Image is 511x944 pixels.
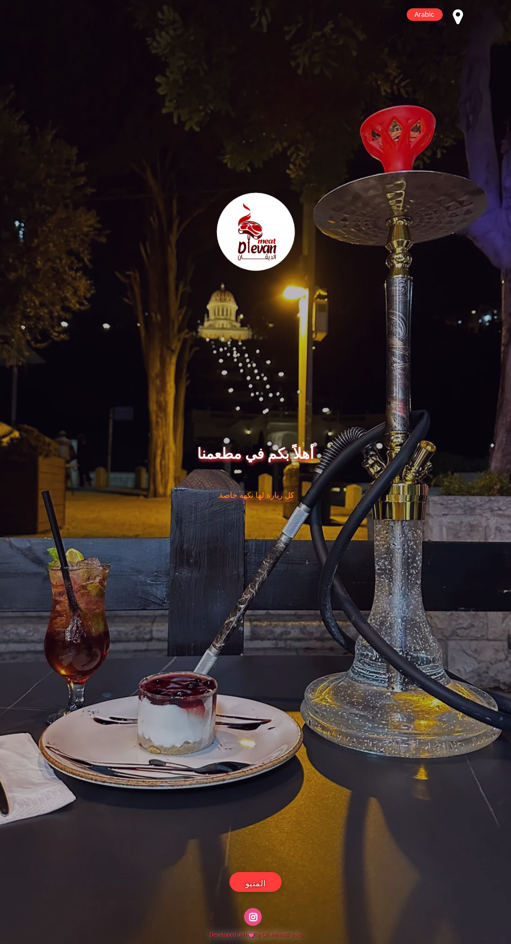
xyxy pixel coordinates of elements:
span: المنيو [246,877,266,890]
span: by QR-Menu [254,932,285,938]
span: 2025 © [285,932,302,938]
a: المنيو [229,872,282,892]
a: 2025 ©Developed withby QR-Menu [39,928,473,941]
a: Arabic [407,8,443,21]
span: Developed with [210,932,254,938]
